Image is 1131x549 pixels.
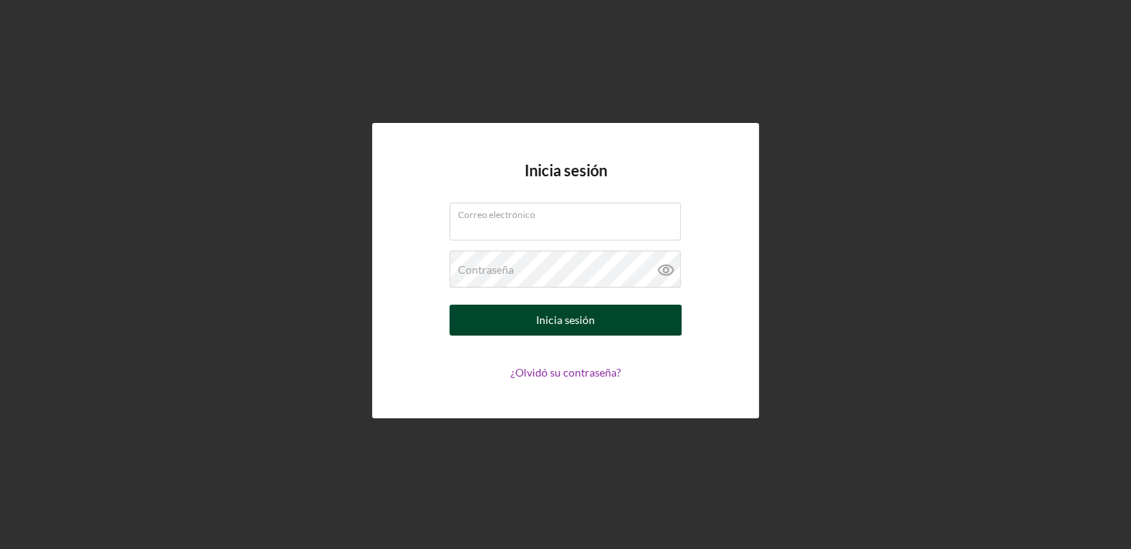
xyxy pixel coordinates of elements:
[449,305,682,336] button: Inicia sesión
[458,264,514,276] label: Contraseña
[524,162,607,203] h4: Inicia sesión
[536,305,595,336] div: Inicia sesión
[458,203,681,220] label: Correo electrónico
[511,366,621,379] a: ¿Olvidó su contraseña?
